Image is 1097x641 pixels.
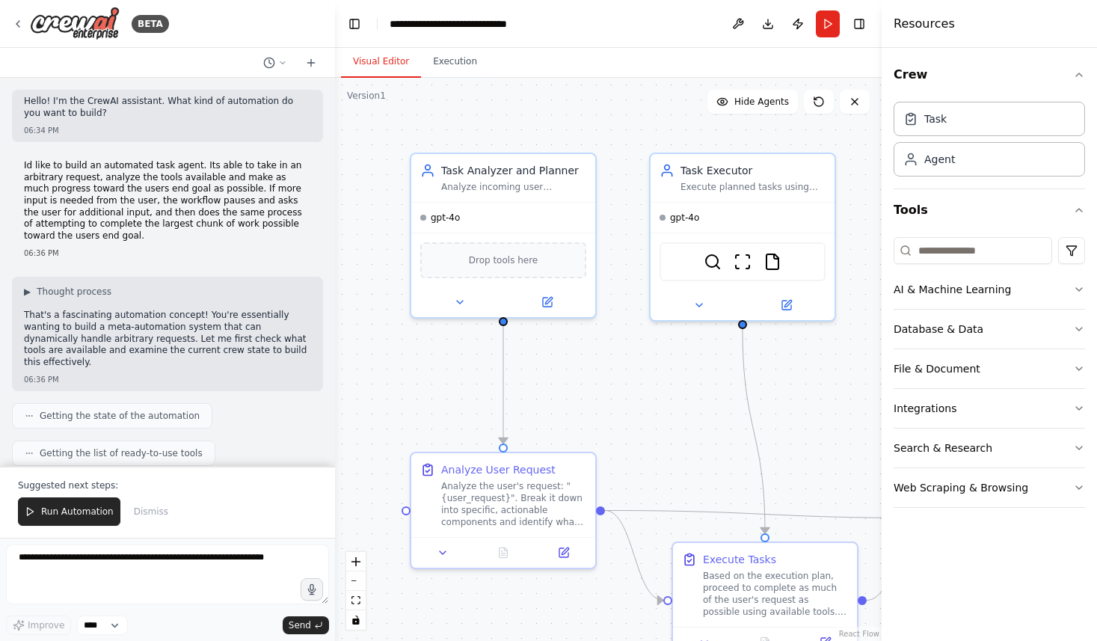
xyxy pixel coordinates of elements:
button: Open in side panel [744,296,829,314]
g: Edge from ece47b14-d127-41fb-9569-3701458a4041 to 3ac13c8a-1d54-4091-9fdd-7963f8587f9a [496,326,511,444]
div: Task Executor [680,163,826,178]
button: Start a new chat [299,54,323,72]
p: That's a fascinating automation concept! You're essentially wanting to build a meta-automation sy... [24,310,311,368]
button: Tools [894,189,1085,231]
div: Database & Data [894,322,983,337]
div: Analyze incoming user requests, break them down into actionable steps, identify required tools an... [441,181,586,193]
span: ▶ [24,286,31,298]
button: Web Scraping & Browsing [894,468,1085,507]
div: Search & Research [894,441,992,456]
span: Run Automation [41,506,114,518]
button: Hide left sidebar [344,13,365,34]
button: Run Automation [18,497,120,526]
span: gpt-4o [670,212,699,224]
a: React Flow attribution [839,630,879,638]
div: 06:36 PM [24,248,311,259]
div: Analyze User RequestAnalyze the user's request: "{user_request}". Break it down into specific, ac... [410,452,597,569]
button: No output available [472,544,535,562]
button: Visual Editor [341,46,421,78]
button: zoom in [346,552,366,571]
button: toggle interactivity [346,610,366,630]
div: Agent [924,152,955,167]
button: Search & Research [894,429,1085,467]
button: Click to speak your automation idea [301,578,323,601]
button: fit view [346,591,366,610]
button: Crew [894,54,1085,96]
span: Send [289,619,311,631]
button: File & Document [894,349,1085,388]
div: Analyze the user's request: "{user_request}". Break it down into specific, actionable components ... [441,480,586,528]
g: Edge from bd3827ea-5d7e-4961-83b7-09c0e13a2e5a to f2d50eff-cea4-48e5-ba91-643fb4705fd5 [867,511,925,608]
h4: Resources [894,15,955,33]
div: Web Scraping & Browsing [894,480,1028,495]
div: Analyze User Request [441,462,556,477]
img: SerperDevTool [704,253,722,271]
button: Dismiss [126,497,176,526]
img: FileReadTool [763,253,781,271]
span: Getting the state of the automation [40,410,200,422]
div: Integrations [894,401,956,416]
p: Id like to build an automated task agent. Its able to take in an arbitrary request, analyze the t... [24,160,311,242]
span: Getting the list of ready-to-use tools [40,447,203,459]
button: ▶Thought process [24,286,111,298]
div: Based on the execution plan, proceed to complete as much of the user's request as possible using ... [703,570,848,618]
button: Execution [421,46,489,78]
span: Dismiss [134,506,168,518]
div: Task [924,111,947,126]
div: File & Document [894,361,980,376]
img: Logo [30,7,120,40]
div: Task Analyzer and PlannerAnalyze incoming user requests, break them down into actionable steps, i... [410,153,597,319]
g: Edge from 15672807-30a7-4600-889f-bb0a98762240 to bd3827ea-5d7e-4961-83b7-09c0e13a2e5a [735,329,772,533]
span: Improve [28,619,64,631]
div: Execute planned tasks using available tools, gather information, process data, and make meaningfu... [680,181,826,193]
g: Edge from 3ac13c8a-1d54-4091-9fdd-7963f8587f9a to bd3827ea-5d7e-4961-83b7-09c0e13a2e5a [605,503,663,608]
button: Open in side panel [505,293,589,311]
nav: breadcrumb [390,16,507,31]
span: Hide Agents [734,96,789,108]
div: 06:34 PM [24,125,311,136]
div: Crew [894,96,1085,188]
div: React Flow controls [346,552,366,630]
div: 06:36 PM [24,374,311,385]
span: gpt-4o [431,212,460,224]
button: Hide Agents [707,90,798,114]
g: Edge from 3ac13c8a-1d54-4091-9fdd-7963f8587f9a to f2d50eff-cea4-48e5-ba91-643fb4705fd5 [605,503,925,526]
span: Drop tools here [469,253,538,268]
span: Thought process [37,286,111,298]
p: Suggested next steps: [18,479,317,491]
img: ScrapeWebsiteTool [734,253,752,271]
div: Version 1 [347,90,386,102]
div: Execute Tasks [703,552,776,567]
button: Hide right sidebar [849,13,870,34]
button: Send [283,616,329,634]
div: Task ExecutorExecute planned tasks using available tools, gather information, process data, and m... [649,153,836,322]
p: Hello! I'm the CrewAI assistant. What kind of automation do you want to build? [24,96,311,119]
div: Task Analyzer and Planner [441,163,586,178]
button: Switch to previous chat [257,54,293,72]
button: Database & Data [894,310,1085,349]
div: AI & Machine Learning [894,282,1011,297]
button: zoom out [346,571,366,591]
div: BETA [132,15,169,33]
button: Improve [6,616,71,635]
div: Tools [894,231,1085,520]
button: Open in side panel [538,544,589,562]
button: Integrations [894,389,1085,428]
button: AI & Machine Learning [894,270,1085,309]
